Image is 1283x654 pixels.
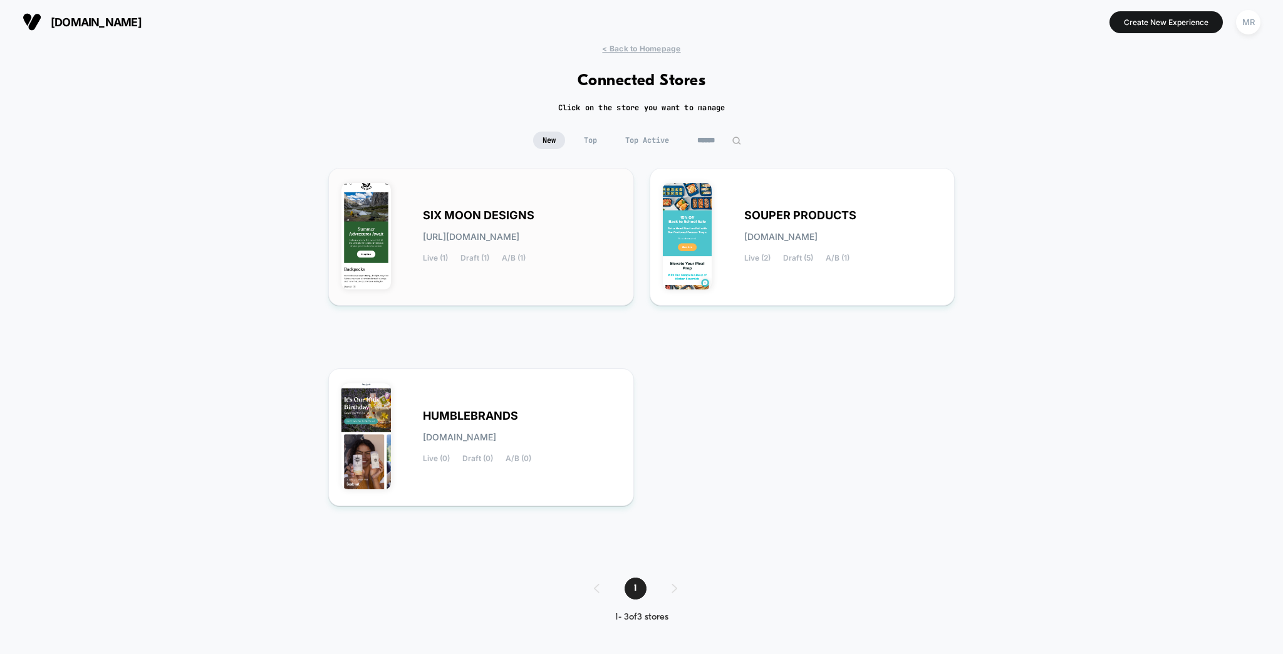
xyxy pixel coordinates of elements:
span: A/B (1) [826,254,849,262]
span: Draft (1) [460,254,489,262]
img: Visually logo [23,13,41,31]
button: Create New Experience [1109,11,1223,33]
span: HUMBLEBRANDS [423,412,518,420]
img: SOUPER_PRODUCTS [663,183,712,289]
span: [DOMAIN_NAME] [744,232,818,241]
span: Draft (0) [462,454,493,463]
img: edit [732,136,741,145]
span: New [533,132,565,149]
img: HUMBLEBRANDS [341,383,391,490]
span: SOUPER PRODUCTS [744,211,856,220]
span: Live (2) [744,254,771,262]
span: 1 [625,578,647,599]
span: SIX MOON DESIGNS [423,211,534,220]
span: A/B (1) [502,254,526,262]
span: < Back to Homepage [602,44,680,53]
span: Live (1) [423,254,448,262]
span: [URL][DOMAIN_NAME] [423,232,519,241]
span: A/B (0) [506,454,531,463]
img: SIX_MOON_DESIGNS [341,183,391,289]
span: Top [574,132,606,149]
h2: Click on the store you want to manage [558,103,725,113]
button: [DOMAIN_NAME] [19,12,145,32]
span: Live (0) [423,454,450,463]
div: 1 - 3 of 3 stores [581,612,702,623]
div: MR [1236,10,1260,34]
span: [DOMAIN_NAME] [423,433,496,442]
span: Top Active [616,132,678,149]
span: [DOMAIN_NAME] [51,16,142,29]
h1: Connected Stores [578,72,706,90]
button: MR [1232,9,1264,35]
span: Draft (5) [783,254,813,262]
